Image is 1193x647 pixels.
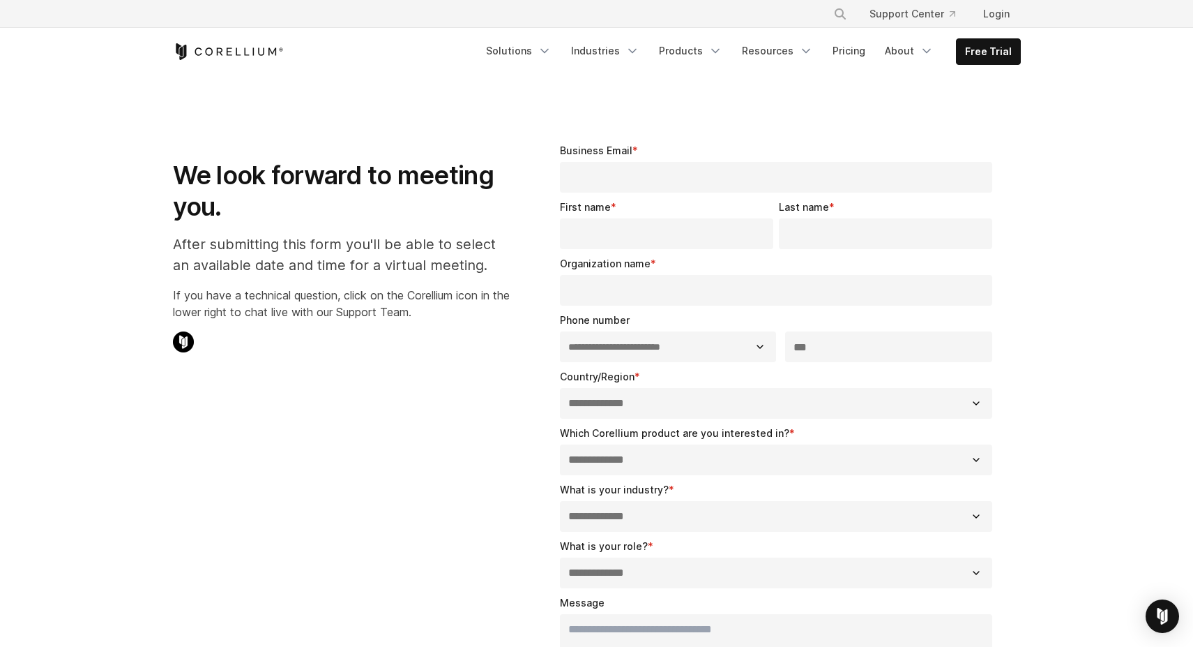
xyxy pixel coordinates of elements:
[560,484,669,496] span: What is your industry?
[876,38,942,64] a: About
[858,1,966,27] a: Support Center
[779,201,829,213] span: Last name
[563,38,648,64] a: Industries
[560,201,611,213] span: First name
[560,314,630,326] span: Phone number
[816,1,1021,27] div: Navigation Menu
[972,1,1021,27] a: Login
[957,39,1020,64] a: Free Trial
[173,160,510,223] h1: We look forward to meeting you.
[560,258,651,269] span: Organization name
[478,38,1021,65] div: Navigation Menu
[173,234,510,276] p: After submitting this form you'll be able to select an available date and time for a virtual meet...
[734,38,821,64] a: Resources
[1146,600,1179,633] div: Open Intercom Messenger
[173,287,510,320] p: If you have a technical question, click on the Corellium icon in the lower right to chat live wit...
[560,144,632,156] span: Business Email
[560,371,635,382] span: Country/Region
[651,38,731,64] a: Products
[173,332,194,352] img: Corellium Chat Icon
[173,43,284,60] a: Corellium Home
[824,38,874,64] a: Pricing
[560,540,648,552] span: What is your role?
[478,38,560,64] a: Solutions
[560,597,605,609] span: Message
[560,427,789,439] span: Which Corellium product are you interested in?
[828,1,853,27] button: Search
